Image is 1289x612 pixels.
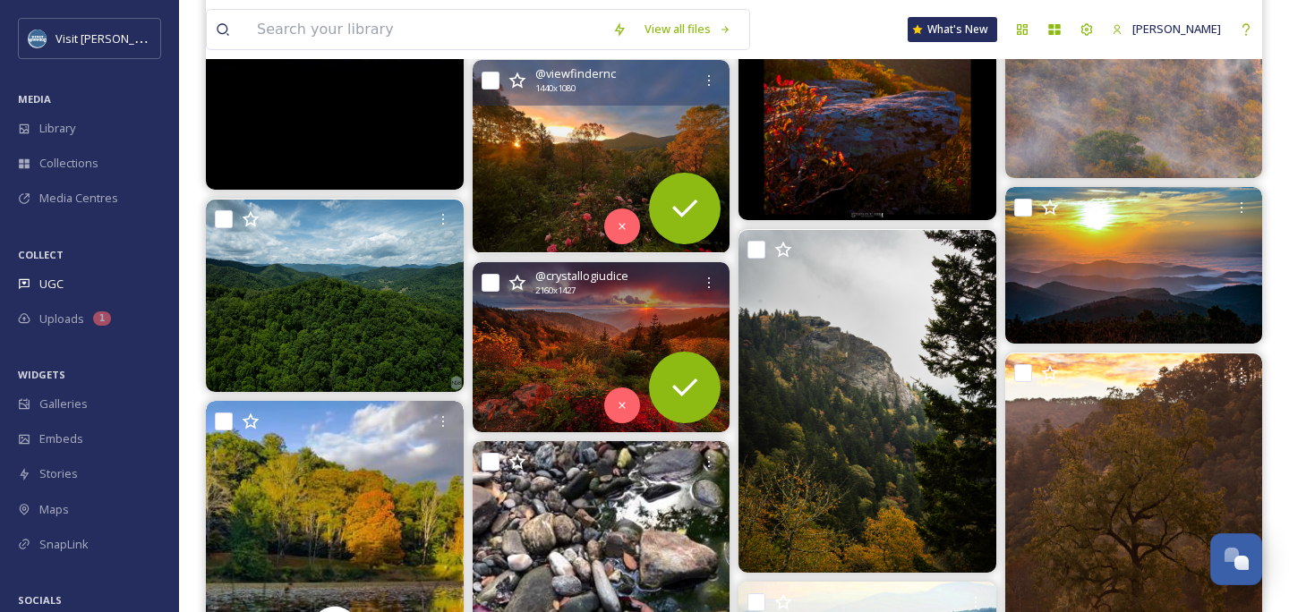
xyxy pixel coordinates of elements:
span: SOCIALS [18,593,62,607]
span: Embeds [39,430,83,447]
img: The steadfast love of the Lord never ceases; His mercies never come to an end; they are new every... [473,60,730,253]
span: @ viewfindernc [535,65,616,82]
span: Uploads [39,310,84,327]
div: 1 [93,311,111,326]
img: I couldn’t help but post another sunrise shot from Black Balsam Knob. Such a gorgeous spot! #Blac... [1005,187,1263,344]
a: View all files [636,12,740,47]
span: Library [39,120,75,137]
span: 1440 x 1080 [535,82,576,95]
span: Visit [PERSON_NAME] [55,30,169,47]
span: Galleries [39,395,88,412]
span: 2160 x 1427 [535,285,576,297]
span: SnapLink [39,536,89,553]
span: Media Centres [39,190,118,207]
span: WIDGETS [18,368,65,381]
span: Maps [39,501,69,518]
img: You can never soar too high using your own wings. ☀️⛰ . 📍Blue Ridge Mtns . #northcarolina #droneo... [206,200,464,392]
img: Sunset off of the Blue Ridge Parkway on Wednesday, 10/8. The fall tones were abundant in the high... [473,262,730,432]
span: MEDIA [18,92,51,106]
span: @ crystallogiudice [535,268,628,285]
span: [PERSON_NAME] [1132,21,1221,37]
a: [PERSON_NAME] [1103,12,1230,47]
a: What's New [908,17,997,42]
span: Collections [39,155,98,172]
span: Stories [39,465,78,482]
img: images.png [29,30,47,47]
button: Open Chat [1210,533,1262,585]
span: UGC [39,276,64,293]
img: “A cathedral of stone and storm, where fog crowns the ridges and every raven carries a secret.” #... [738,230,996,573]
input: Search your library [248,10,603,49]
span: COLLECT [18,248,64,261]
